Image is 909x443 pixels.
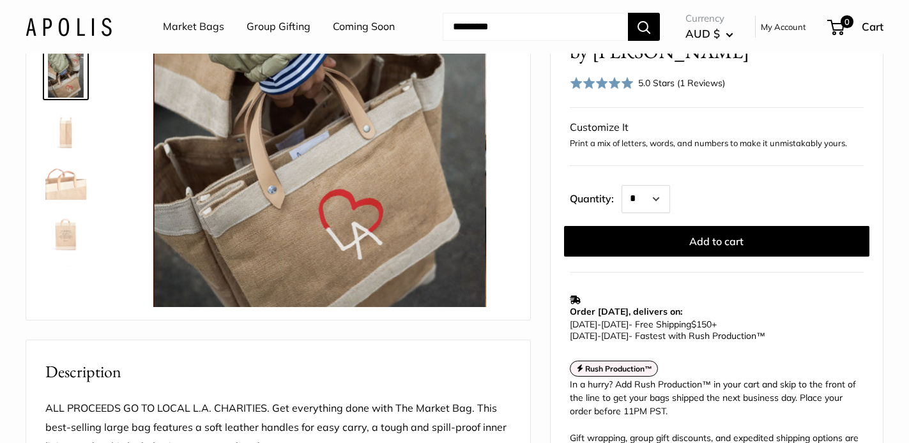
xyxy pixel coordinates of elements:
strong: Order [DATE], delivers on: [570,306,682,317]
button: Add to cart [564,226,869,257]
div: 5.0 Stars (1 Reviews) [638,75,725,89]
a: description_13" wide, 18" high, 8" deep; handles: 3.5" [43,105,89,151]
a: description_Super soft leather handles. [43,156,89,202]
p: - Free Shipping + [570,319,857,342]
a: description_Seal of authenticity printed on the backside of every bag. [43,207,89,253]
img: description_Super soft leather handles. [45,159,86,200]
input: Search... [443,13,628,41]
img: Apolis [26,17,112,36]
button: AUD $ [685,24,733,44]
a: Market Bags [163,17,224,36]
span: - Fastest with Rush Production™ [570,330,765,342]
button: Search [628,13,660,41]
span: [DATE] [601,319,629,330]
span: - [597,330,601,342]
span: 0 [841,15,853,28]
div: Customize It [570,118,864,137]
span: Currency [685,10,733,27]
h2: Description [45,359,511,384]
a: Group Gifting [247,17,310,36]
img: description_Seal of authenticity printed on the backside of every bag. [45,210,86,251]
a: 0 Cart [829,17,883,37]
span: $150 [691,319,712,330]
div: 5.0 Stars (1 Reviews) [570,73,726,92]
span: [DATE] [601,330,629,342]
span: Cart [862,20,883,33]
a: My Account [761,19,806,34]
strong: Rush Production™ [585,364,652,373]
img: description_Super soft and durable leather handles. [45,54,86,98]
a: description_Inner pocket good for daily drivers. [43,259,89,304]
img: description_13" wide, 18" high, 8" deep; handles: 3.5" [45,108,86,149]
p: Print a mix of letters, words, and numbers to make it unmistakably yours. [570,137,864,150]
img: description_Inner pocket good for daily drivers. [45,261,86,302]
span: AUD $ [685,27,720,40]
a: description_Super soft and durable leather handles. [43,51,89,101]
span: - [597,319,601,330]
label: Quantity: [570,181,622,213]
span: Market Bag in Natural LA by [PERSON_NAME] [570,16,777,63]
span: [DATE] [570,319,597,330]
span: [DATE] [570,330,597,342]
a: Coming Soon [333,17,395,36]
